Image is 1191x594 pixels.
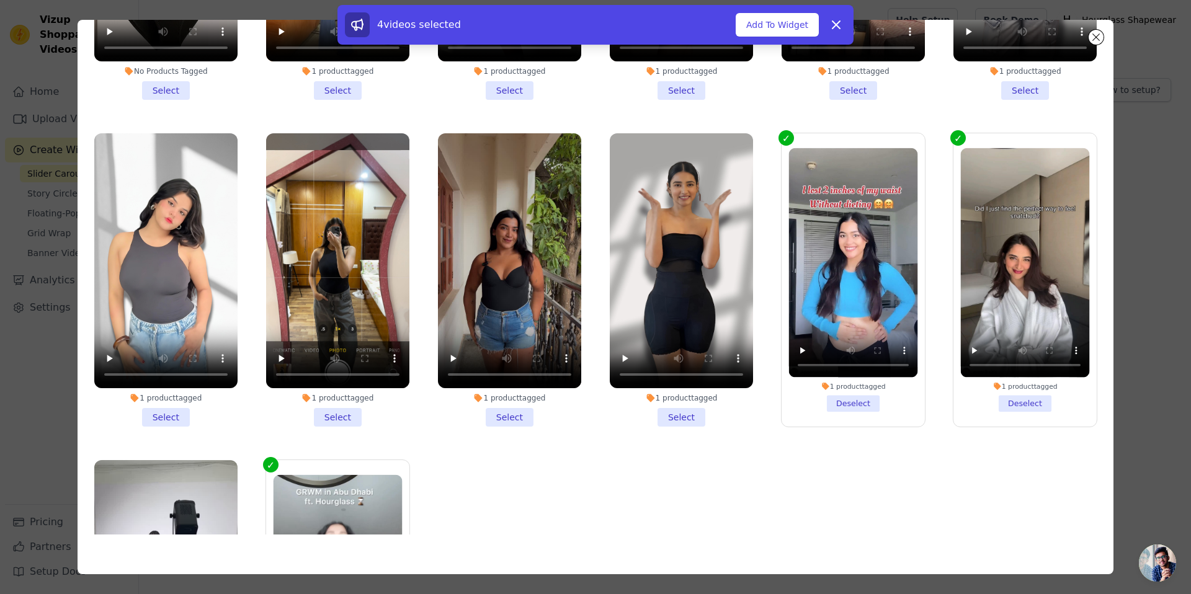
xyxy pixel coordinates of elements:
div: 1 product tagged [789,382,918,391]
div: 1 product tagged [438,393,581,403]
div: 1 product tagged [953,66,1097,76]
div: 1 product tagged [610,393,753,403]
span: 4 videos selected [377,19,461,30]
div: 1 product tagged [961,382,1090,391]
div: 1 product tagged [438,66,581,76]
div: Open chat [1139,544,1176,582]
div: 1 product tagged [266,393,409,403]
button: Add To Widget [736,13,819,37]
div: 1 product tagged [610,66,753,76]
div: 1 product tagged [782,66,925,76]
div: 1 product tagged [266,66,409,76]
div: No Products Tagged [94,66,238,76]
div: 1 product tagged [94,393,238,403]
